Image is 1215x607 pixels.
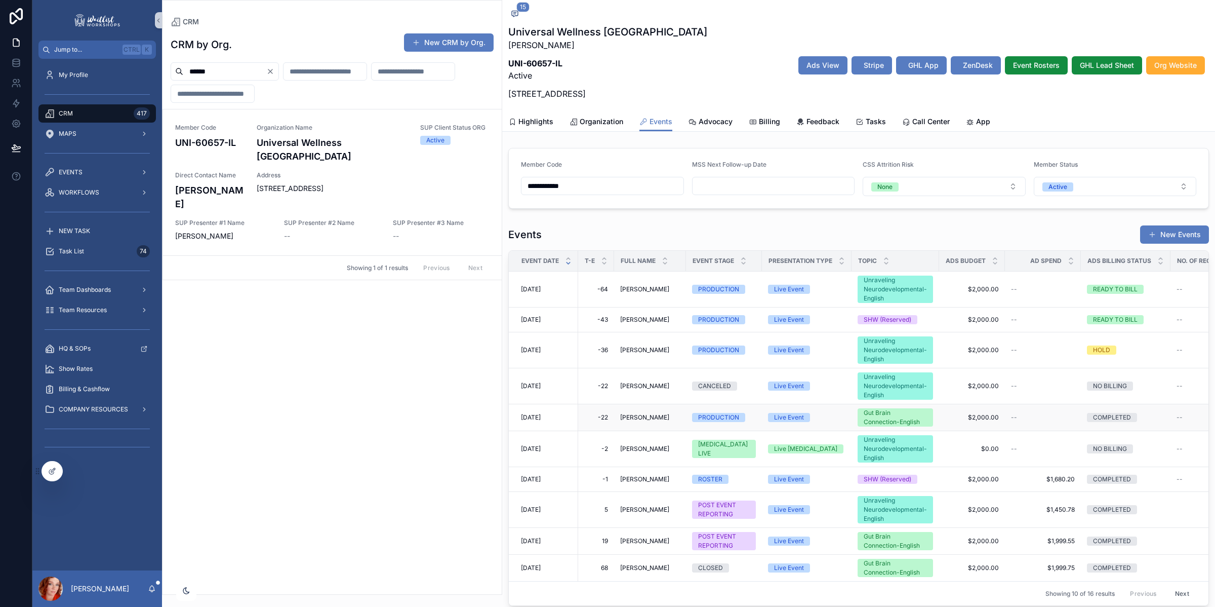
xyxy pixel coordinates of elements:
a: CRM417 [38,104,156,123]
a: Live Event [768,315,845,324]
div: [MEDICAL_DATA] LIVE [698,440,750,458]
span: -36 [584,346,608,354]
a: [PERSON_NAME] [620,475,680,483]
a: Show Rates [38,360,156,378]
a: App [966,112,990,133]
div: NO BILLING [1093,382,1127,391]
a: Feedback [796,112,839,133]
a: Live Event [768,505,845,514]
span: [PERSON_NAME] [620,564,669,572]
span: [PERSON_NAME] [620,506,669,514]
div: NO BILLING [1093,444,1127,453]
a: NO BILLING [1087,444,1164,453]
a: [PERSON_NAME] [620,382,680,390]
a: HOLD [1087,346,1164,355]
a: Team Dashboards [38,281,156,299]
div: Gut Brain Connection-English [864,408,927,427]
div: Gut Brain Connection-English [864,532,927,550]
span: Ads View [806,60,839,70]
a: Tasks [856,112,886,133]
span: Address [257,171,490,179]
span: HQ & SOPs [59,345,91,353]
span: [PERSON_NAME] [620,537,669,545]
div: POST EVENT REPORTING [698,501,750,519]
div: None [877,182,893,192]
a: HQ & SOPs [38,339,156,358]
a: CANCELED [692,382,756,391]
span: -1 [584,475,608,483]
button: Stripe [852,56,892,74]
a: [DATE] [521,413,572,422]
span: CRM [183,17,199,27]
h1: CRM by Org. [171,37,232,52]
div: Live Event [774,413,804,422]
span: ZenDesk [963,60,993,70]
a: NEW TASK [38,222,156,240]
a: [PERSON_NAME] [620,316,680,324]
span: $2,000.00 [945,346,999,354]
span: 19 [584,537,608,545]
a: -2 [584,445,608,453]
a: [DATE] [521,537,572,545]
a: Unraveling Neurodevelopmental-English [858,496,933,523]
a: $1,999.55 [1011,537,1075,545]
div: POST EVENT REPORTING [698,532,750,550]
div: Unraveling Neurodevelopmental-English [864,276,927,303]
a: -64 [584,285,608,293]
button: Ads View [798,56,847,74]
span: -- [1177,413,1183,422]
a: $2,000.00 [945,316,999,324]
span: GHL Lead Sheet [1080,60,1134,70]
a: [DATE] [521,564,572,572]
a: Live Event [768,475,845,484]
a: -- [1011,382,1075,390]
div: Live Event [774,475,804,484]
span: [DATE] [521,445,541,453]
a: [DATE] [521,506,572,514]
span: [DATE] [521,564,541,572]
a: Unraveling Neurodevelopmental-English [858,336,933,364]
div: COMPLETED [1093,563,1131,573]
a: 68 [584,564,608,572]
span: [PERSON_NAME] [620,382,669,390]
a: Live [MEDICAL_DATA] [768,444,845,453]
span: 15 [516,2,530,12]
span: SUP Presenter #1 Name [175,219,272,227]
a: -22 [584,413,608,422]
a: -- [1011,445,1075,453]
span: $1,450.78 [1011,506,1075,514]
a: Live Event [768,346,845,355]
a: Unraveling Neurodevelopmental-English [858,435,933,463]
button: Jump to...CtrlK [38,41,156,59]
div: 74 [137,245,150,257]
span: [DATE] [521,506,541,514]
div: Live Event [774,315,804,324]
a: Live Event [768,285,845,294]
div: CANCELED [698,382,731,391]
div: scrollable content [32,59,162,468]
span: $2,000.00 [945,382,999,390]
div: SHW (Reserved) [864,315,911,324]
a: $2,000.00 [945,413,999,422]
a: Billing [749,112,780,133]
span: [PERSON_NAME] [620,285,669,293]
span: [DATE] [521,285,541,293]
span: SUP Presenter #3 Name [393,219,490,227]
button: Event Rosters [1005,56,1068,74]
h4: [PERSON_NAME] [175,183,245,211]
a: [DATE] [521,316,572,324]
span: Billing & Cashflow [59,385,110,393]
div: READY TO BILL [1093,315,1138,324]
a: $2,000.00 [945,537,999,545]
span: Member Code [175,124,245,132]
span: [DATE] [521,475,541,483]
div: Live Event [774,563,804,573]
div: Active [1048,182,1067,192]
span: Stripe [864,60,884,70]
span: -- [1011,316,1017,324]
span: $2,000.00 [945,475,999,483]
button: Select Button [863,177,1026,196]
a: WORKFLOWS [38,183,156,202]
a: [PERSON_NAME] [620,537,680,545]
a: PRODUCTION [692,285,756,294]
